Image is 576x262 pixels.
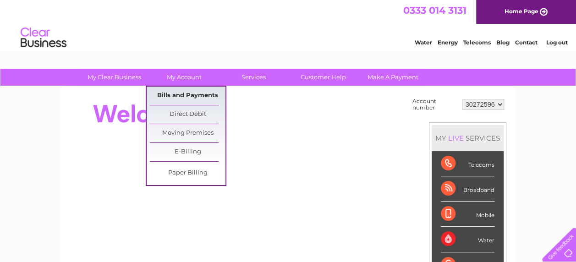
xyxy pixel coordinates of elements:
a: E-Billing [150,143,225,161]
a: Energy [438,39,458,46]
a: Log out [546,39,567,46]
a: Make A Payment [355,69,431,86]
div: MY SERVICES [432,125,504,151]
a: Contact [515,39,538,46]
a: Telecoms [463,39,491,46]
a: 0333 014 3131 [403,5,466,16]
div: LIVE [446,134,466,142]
a: Bills and Payments [150,87,225,105]
div: Broadband [441,176,494,202]
a: My Account [146,69,222,86]
a: My Clear Business [77,69,152,86]
a: Water [415,39,432,46]
td: Account number [410,96,460,113]
a: Services [216,69,291,86]
a: Direct Debit [150,105,225,124]
a: Blog [496,39,510,46]
a: Paper Billing [150,164,225,182]
img: logo.png [20,24,67,52]
a: Customer Help [285,69,361,86]
div: Water [441,227,494,252]
div: Mobile [441,202,494,227]
div: Clear Business is a trading name of Verastar Limited (registered in [GEOGRAPHIC_DATA] No. 3667643... [72,5,505,44]
div: Telecoms [441,151,494,176]
a: Moving Premises [150,124,225,142]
